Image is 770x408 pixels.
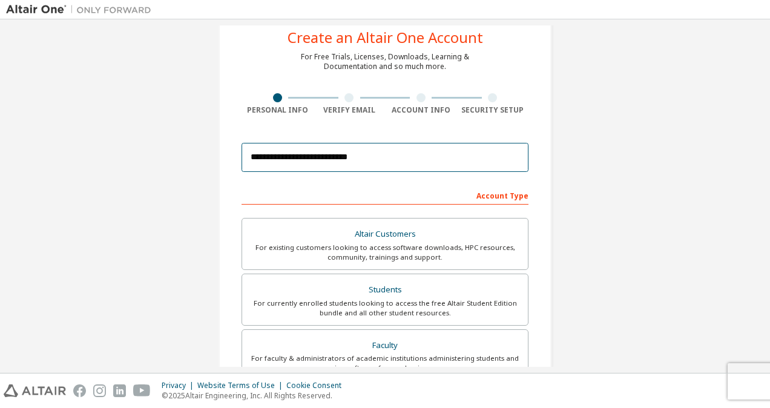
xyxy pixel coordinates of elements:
div: Cookie Consent [286,381,349,390]
div: Faculty [249,337,521,354]
img: Altair One [6,4,157,16]
p: © 2025 Altair Engineering, Inc. All Rights Reserved. [162,390,349,401]
div: For Free Trials, Licenses, Downloads, Learning & Documentation and so much more. [301,52,469,71]
div: For currently enrolled students looking to access the free Altair Student Edition bundle and all ... [249,298,521,318]
div: Account Info [385,105,457,115]
div: Website Terms of Use [197,381,286,390]
div: Altair Customers [249,226,521,243]
img: youtube.svg [133,384,151,397]
div: For faculty & administrators of academic institutions administering students and accessing softwa... [249,354,521,373]
div: Security Setup [457,105,529,115]
div: Privacy [162,381,197,390]
div: Account Type [242,185,528,205]
img: facebook.svg [73,384,86,397]
div: Verify Email [314,105,386,115]
img: altair_logo.svg [4,384,66,397]
img: linkedin.svg [113,384,126,397]
div: Students [249,281,521,298]
img: instagram.svg [93,384,106,397]
div: For existing customers looking to access software downloads, HPC resources, community, trainings ... [249,243,521,262]
div: Create an Altair One Account [288,30,483,45]
div: Personal Info [242,105,314,115]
